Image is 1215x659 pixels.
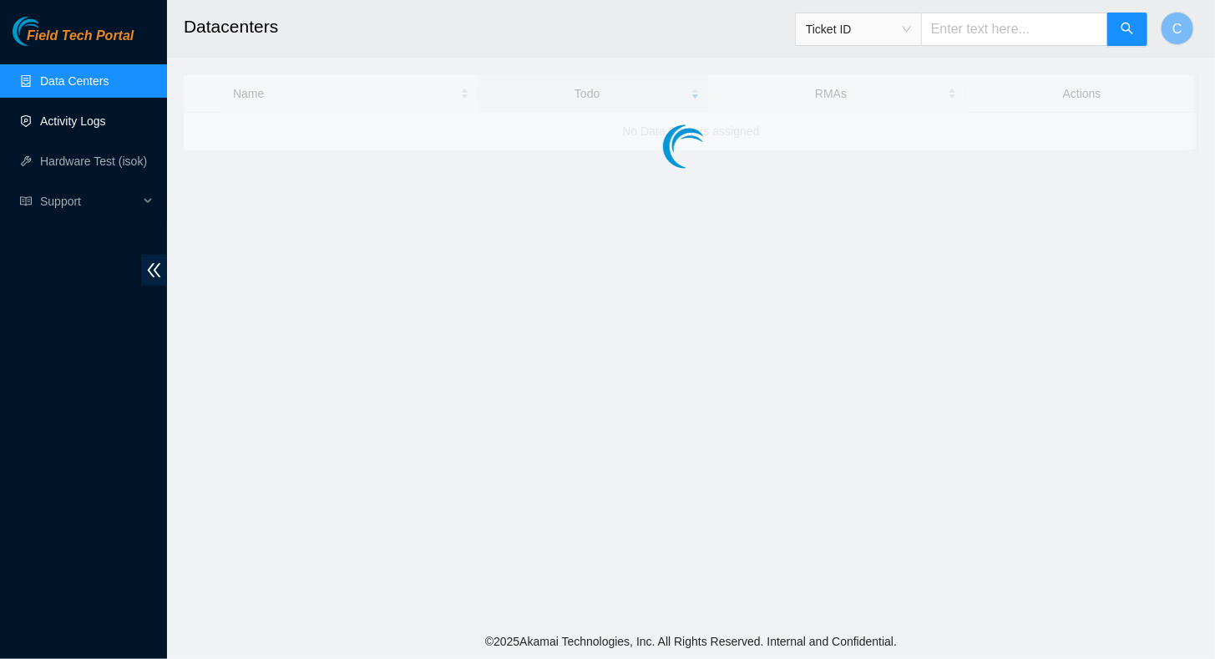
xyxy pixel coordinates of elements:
span: read [20,195,32,207]
img: Akamai Technologies [13,17,84,46]
span: search [1121,22,1134,38]
a: Akamai TechnologiesField Tech Portal [13,30,134,52]
a: Data Centers [40,74,109,88]
span: Support [40,185,139,218]
span: Field Tech Portal [27,28,134,44]
span: C [1172,18,1182,39]
a: Activity Logs [40,114,106,128]
span: Ticket ID [806,17,911,42]
a: Hardware Test (isok) [40,155,147,168]
button: search [1107,13,1147,46]
span: double-left [141,255,167,286]
input: Enter text here... [921,13,1108,46]
button: C [1161,12,1194,45]
footer: © 2025 Akamai Technologies, Inc. All Rights Reserved. Internal and Confidential. [167,624,1215,659]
